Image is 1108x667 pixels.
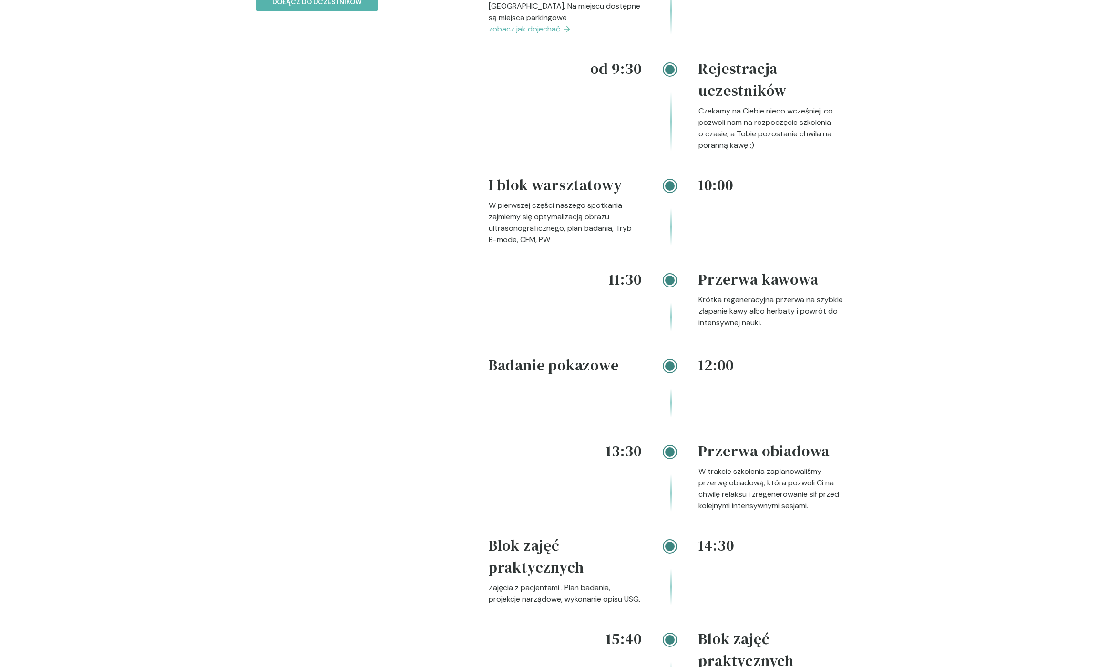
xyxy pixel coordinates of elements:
p: Krótka regeneracyjna przerwa na szybkie złapanie kawy albo herbaty i powrót do intensywnej nauki. [698,294,852,328]
p: W pierwszej części naszego spotkania zajmiemy się optymalizacją obrazu ultrasonograficznego, plan... [489,200,642,246]
h4: Przerwa obiadowa [698,440,852,466]
p: W trakcie szkolenia zaplanowaliśmy przerwę obiadową, która pozwoli Ci na chwilę relaksu i zregene... [698,466,852,512]
h4: I blok warsztatowy [489,174,642,200]
h4: Badanie pokazowe [489,354,642,380]
a: zobacz jak dojechać [489,23,642,35]
h4: Przerwa kawowa [698,268,852,294]
h4: 10:00 [698,174,852,196]
h4: 14:30 [698,534,852,556]
p: Czekamy na Ciebie nieco wcześniej, co pozwoli nam na rozpoczęcie szkolenia o czasie, a Tobie pozo... [698,105,852,151]
h4: od 9:30 [489,58,642,80]
h4: 12:00 [698,354,852,376]
h4: 13:30 [489,440,642,462]
h4: Blok zajęć praktycznych [489,534,642,582]
h4: 15:40 [489,628,642,650]
p: Zajęcia z pacjentami . Plan badania, projekcje narządowe, wykonanie opisu USG. [489,582,642,605]
h4: Rejestracja uczestników [698,58,852,105]
span: zobacz jak dojechać [489,23,560,35]
h4: 11:30 [489,268,642,290]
